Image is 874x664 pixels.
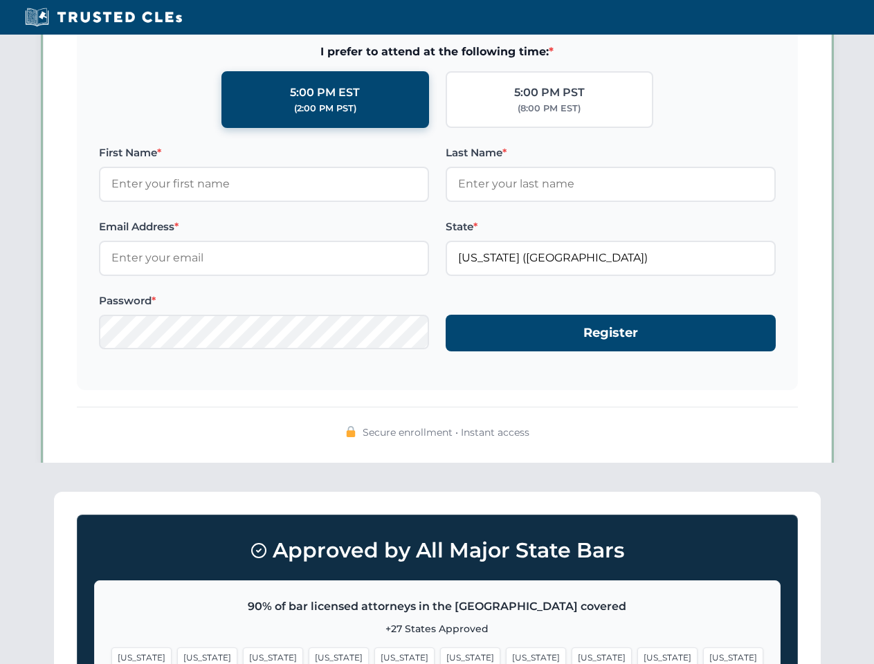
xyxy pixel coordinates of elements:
[94,532,781,569] h3: Approved by All Major State Bars
[446,315,776,351] button: Register
[99,43,776,61] span: I prefer to attend at the following time:
[446,219,776,235] label: State
[111,621,763,636] p: +27 States Approved
[99,219,429,235] label: Email Address
[99,293,429,309] label: Password
[514,84,585,102] div: 5:00 PM PST
[446,167,776,201] input: Enter your last name
[446,145,776,161] label: Last Name
[99,167,429,201] input: Enter your first name
[111,598,763,616] p: 90% of bar licensed attorneys in the [GEOGRAPHIC_DATA] covered
[99,241,429,275] input: Enter your email
[294,102,356,116] div: (2:00 PM PST)
[99,145,429,161] label: First Name
[518,102,581,116] div: (8:00 PM EST)
[21,7,186,28] img: Trusted CLEs
[446,241,776,275] input: Florida (FL)
[363,425,529,440] span: Secure enrollment • Instant access
[290,84,360,102] div: 5:00 PM EST
[345,426,356,437] img: 🔒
